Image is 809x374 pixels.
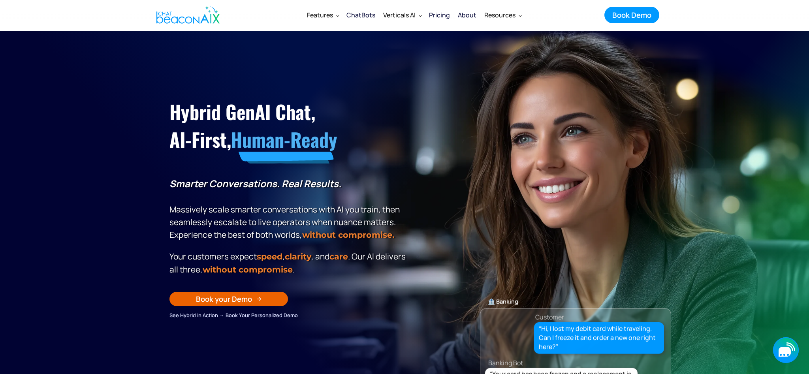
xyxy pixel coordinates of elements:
div: About [458,9,476,21]
div: Verticals AI [383,9,416,21]
div: Book your Demo [196,294,252,304]
strong: Smarter Conversations. Real Results. [169,177,341,190]
p: Massively scale smarter conversations with AI you train, then seamlessly escalate to live operato... [169,177,408,241]
div: Features [303,6,342,24]
div: Resources [480,6,525,24]
div: See Hybrid in Action → Book Your Personalized Demo [169,311,408,319]
p: Your customers expect , , and . Our Al delivers all three, . [169,250,408,276]
a: home [150,1,224,29]
div: 🏦 Banking [480,296,671,307]
a: About [454,5,480,25]
div: Pricing [429,9,450,21]
div: ChatBots [346,9,375,21]
h1: Hybrid GenAI Chat, AI-First, [169,98,408,154]
div: Book Demo [612,10,651,20]
div: Verticals AI [379,6,425,24]
a: Book your Demo [169,292,288,306]
a: ChatBots [342,5,379,25]
span: Human-Ready [231,125,337,153]
a: Book Demo [604,7,659,23]
div: “Hi, I lost my debit card while traveling. Can I freeze it and order a new one right here?” [539,324,660,351]
a: Pricing [425,5,454,25]
strong: without compromise. [302,230,394,240]
span: without compromise [203,265,293,274]
img: Dropdown [519,14,522,17]
span: clarity [285,252,311,261]
img: Dropdown [336,14,339,17]
div: Features [307,9,333,21]
span: care [329,252,348,261]
img: Dropdown [419,14,422,17]
img: Arrow [257,297,262,301]
div: Customer [535,311,564,322]
strong: speed [257,252,282,261]
div: Resources [484,9,516,21]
